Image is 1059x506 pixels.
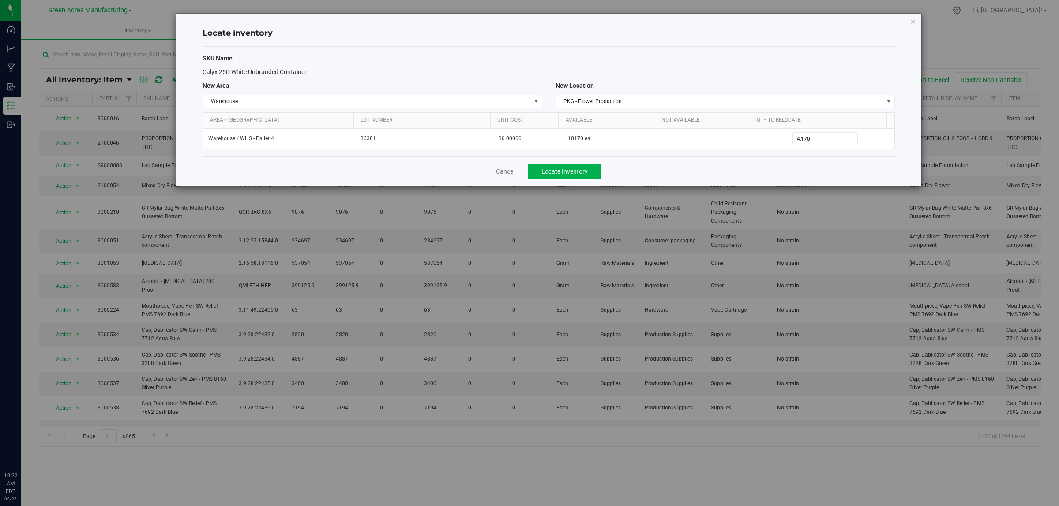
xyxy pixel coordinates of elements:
[499,134,522,143] span: $0.00000
[203,95,530,108] span: Warehouse
[203,55,233,62] span: SKU Name
[496,167,514,176] a: Cancel
[208,134,274,143] span: Warehouse / WHS - Pallet 4
[203,28,895,39] h4: Locate inventory
[528,164,601,179] button: Locate Inventory
[361,134,488,143] span: 36381
[661,117,747,124] a: Not Available
[203,68,307,75] span: Calyx 25D White Unbranded Container
[757,117,883,124] a: Qty to Relocate
[793,133,858,145] input: 4,170
[210,117,350,124] a: Area / [GEOGRAPHIC_DATA]
[566,117,651,124] a: Available
[568,134,590,143] span: 10170 ea
[556,82,594,89] span: New Location
[556,95,883,108] span: PKG - Flower Production
[497,117,555,124] a: Unit Cost
[203,82,229,89] span: New Area
[9,435,35,462] iframe: Resource center
[883,95,894,108] span: select
[530,95,541,108] span: select
[541,168,588,175] span: Locate Inventory
[361,117,487,124] a: Lot Number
